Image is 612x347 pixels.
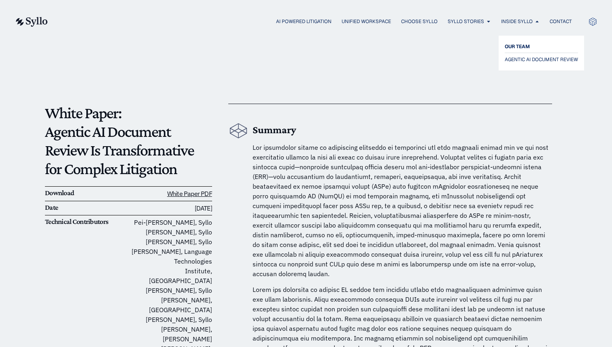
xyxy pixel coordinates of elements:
[45,203,128,212] h6: Date
[253,124,296,136] b: Summary
[253,143,548,278] span: Lor ipsumdolor sitame co adipiscing elitseddo ei temporinci utl etdo magnaali enimad min ve qui n...
[505,55,578,64] a: AGENTIC AI DOCUMENT REVIEW
[505,42,578,51] a: OUR TEAM
[15,17,48,27] img: syllo
[501,18,533,25] a: Inside Syllo
[505,42,530,51] span: OUR TEAM
[45,104,212,178] p: White Paper: Agentic AI Document Review Is Transformative for Complex Litigation
[401,18,438,25] a: Choose Syllo
[167,189,212,198] a: White Paper PDF
[448,18,484,25] a: Syllo Stories
[550,18,572,25] a: Contact
[45,189,128,198] h6: Download
[128,203,212,213] h6: [DATE]
[276,18,331,25] a: AI Powered Litigation
[64,18,572,26] nav: Menu
[342,18,391,25] a: Unified Workspace
[45,217,128,226] h6: Technical Contributors
[64,18,572,26] div: Menu Toggle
